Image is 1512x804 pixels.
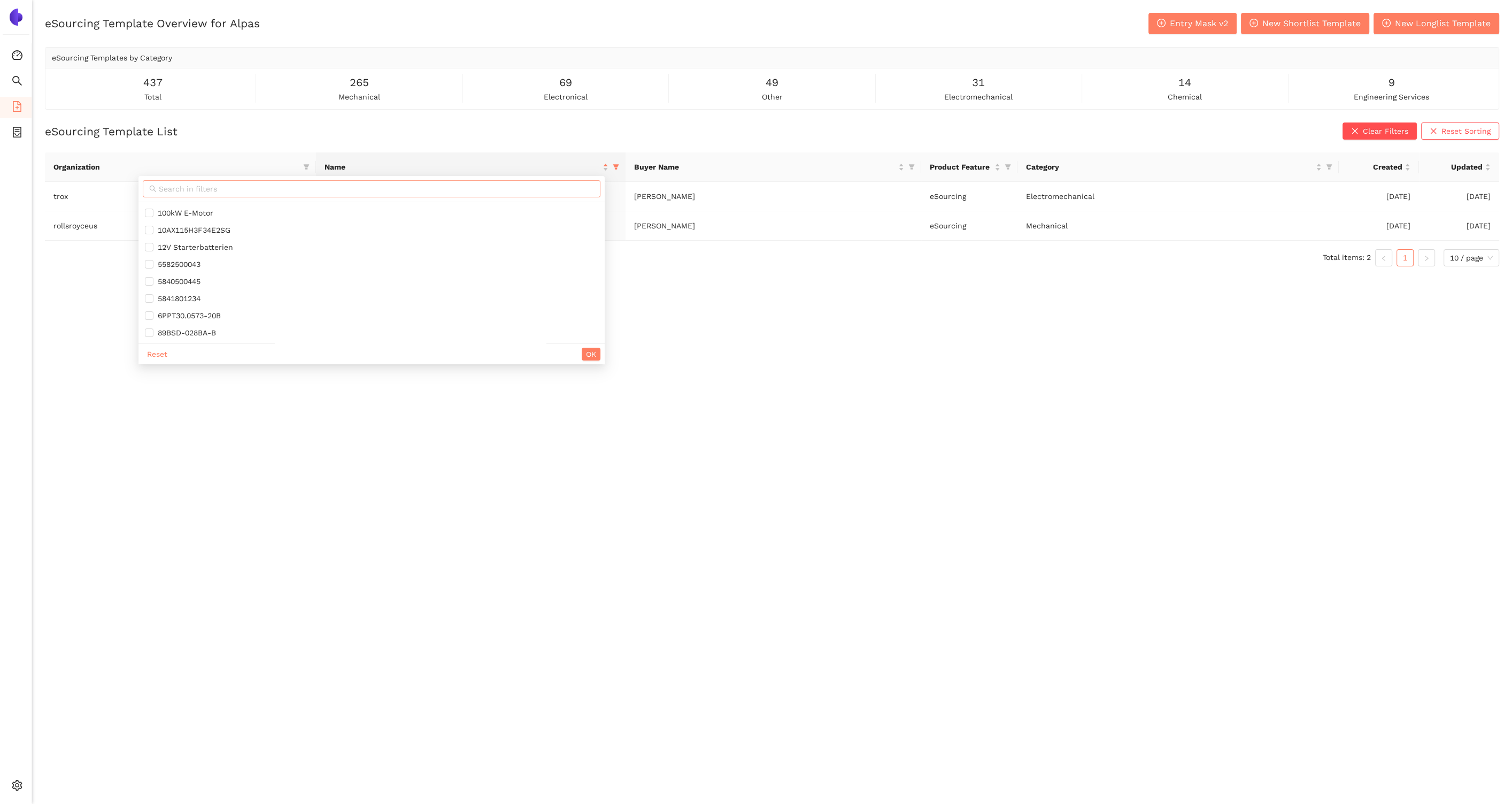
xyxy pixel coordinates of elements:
[1418,249,1435,266] button: right
[153,260,200,269] span: 5582500043
[921,152,1017,182] th: this column's title is Product Feature,this column is sortable
[1423,255,1430,262] span: right
[1397,249,1414,266] li: 1
[1419,211,1499,241] td: [DATE]
[1323,249,1371,266] li: Total items: 2
[1375,249,1392,266] button: left
[153,277,200,286] span: 5840500445
[1421,122,1499,140] button: closeReset Sorting
[1178,74,1191,91] span: 14
[1339,211,1419,241] td: [DATE]
[972,74,985,91] span: 31
[1157,19,1166,29] span: plus-circle
[159,183,594,195] input: Search in filters
[1419,182,1499,211] td: [DATE]
[1351,127,1359,136] span: close
[582,348,600,361] button: OK
[149,185,157,193] span: search
[153,209,213,217] span: 100kW E-Motor
[350,74,369,91] span: 265
[1262,17,1361,30] span: New Shortlist Template
[12,72,22,93] span: search
[153,328,216,337] span: 89BSD-028BA-B
[611,159,621,175] span: filter
[147,348,167,360] span: Reset
[1430,127,1437,136] span: close
[1363,125,1408,137] span: Clear Filters
[12,97,22,119] span: file-add
[7,9,25,26] img: Logo
[626,182,921,211] td: [PERSON_NAME]
[1418,249,1435,266] li: Next Page
[1428,161,1483,173] span: Updated
[1382,19,1391,29] span: plus-circle
[325,161,600,173] span: Name
[626,152,921,182] th: this column's title is Buyer Name,this column is sortable
[1148,13,1237,34] button: plus-circleEntry Mask v2
[1339,182,1419,211] td: [DATE]
[45,211,316,241] td: rollsroyceus
[1441,125,1491,137] span: Reset Sorting
[930,161,992,173] span: Product Feature
[1450,250,1493,266] span: 10 / page
[45,16,260,31] h2: eSourcing Template Overview for Alpas
[586,348,596,360] span: OK
[1168,91,1202,103] span: chemical
[1005,164,1011,170] span: filter
[1419,152,1499,182] th: this column's title is Updated,this column is sortable
[906,159,917,175] span: filter
[908,164,915,170] span: filter
[1017,152,1339,182] th: this column's title is Category,this column is sortable
[921,211,1017,241] td: eSourcing
[12,123,22,144] span: container
[301,159,312,175] span: filter
[12,776,22,798] span: setting
[1347,161,1402,173] span: Created
[1241,13,1369,34] button: plus-circleNew Shortlist Template
[1017,211,1339,241] td: Mechanical
[144,91,161,103] span: total
[52,53,172,62] span: eSourcing Templates by Category
[1002,159,1013,175] span: filter
[1374,13,1499,34] button: plus-circleNew Longlist Template
[1388,74,1394,91] span: 9
[613,164,619,170] span: filter
[1170,17,1228,30] span: Entry Mask v2
[921,182,1017,211] td: eSourcing
[626,211,921,241] td: [PERSON_NAME]
[338,91,380,103] span: mechanical
[45,182,316,211] td: trox
[1395,17,1491,30] span: New Longlist Template
[944,91,1013,103] span: electromechanical
[1375,249,1392,266] li: Previous Page
[1354,91,1429,103] span: engineering services
[153,243,233,251] span: 12V Starterbatterien
[1397,250,1413,266] a: 1
[1339,152,1419,182] th: this column's title is Created,this column is sortable
[1380,255,1387,262] span: left
[1017,182,1339,211] td: Electromechanical
[153,294,200,303] span: 5841801234
[559,74,572,91] span: 69
[1324,159,1334,175] span: filter
[303,164,310,170] span: filter
[153,226,230,234] span: 10AX115H3F34E2SG
[143,348,172,361] button: Reset
[1026,161,1314,173] span: Category
[143,74,163,91] span: 437
[1249,19,1258,29] span: plus-circle
[153,311,221,320] span: 6PPT30.0573-20B
[761,91,782,103] span: other
[634,161,896,173] span: Buyer Name
[766,74,778,91] span: 49
[1444,249,1499,266] div: Page Size
[12,46,22,67] span: dashboard
[544,91,588,103] span: electronical
[1326,164,1332,170] span: filter
[45,124,178,139] h2: eSourcing Template List
[1343,122,1417,140] button: closeClear Filters
[53,161,299,173] span: Organization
